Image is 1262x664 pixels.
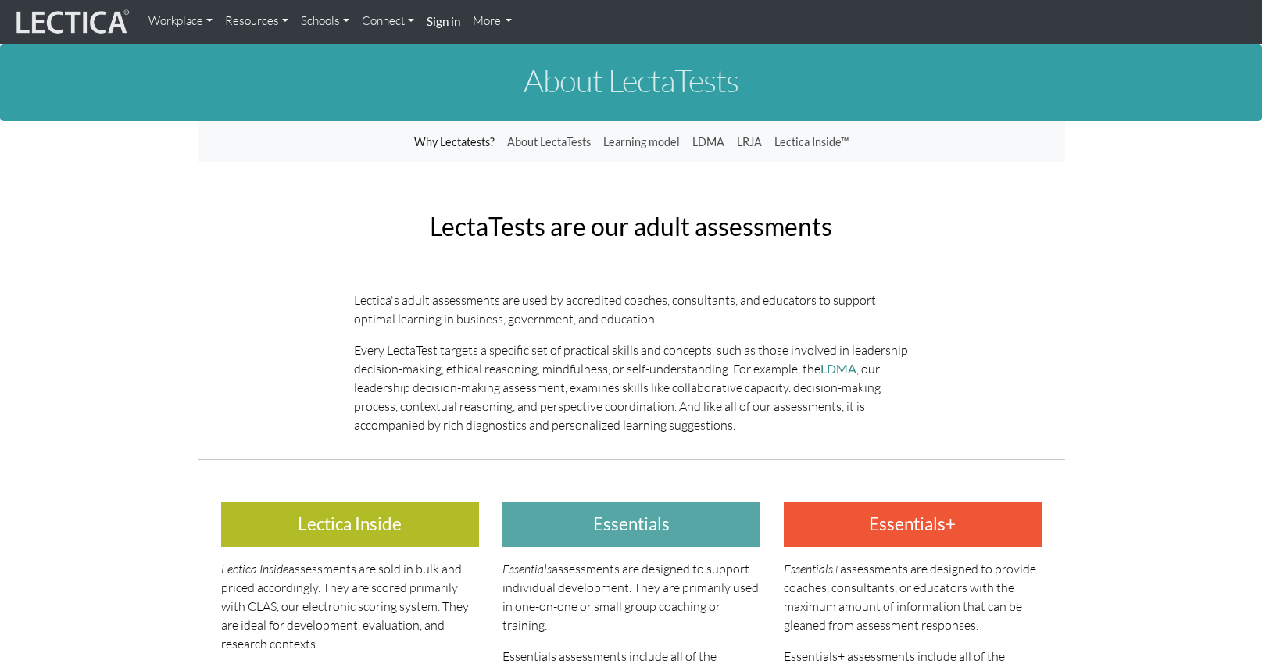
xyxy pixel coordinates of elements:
[501,127,597,157] a: About LectaTests
[221,561,288,577] em: Lectica Inside
[142,6,219,37] a: Workplace
[420,6,467,37] a: Sign in
[354,291,909,328] p: Lectica's adult assessments are used by accredited coaches, consultants, and educators to support...
[408,127,501,157] a: Why Lectatests?
[784,561,840,577] em: Essentials+
[820,361,856,376] a: LDMA
[731,127,768,157] a: LRJA
[13,7,130,37] img: lecticalive
[198,63,1065,98] h1: About LectaTests
[467,6,519,37] a: More
[219,6,295,37] a: Resources
[784,559,1042,634] p: assessments are designed to provide coaches, consultants, or educators with the maximum amount of...
[502,561,552,577] em: Essentials
[597,127,686,157] a: Learning model
[221,502,479,547] h3: Lectica Inside
[784,502,1042,547] h3: Essentials+
[427,14,460,28] strong: Sign in
[502,559,760,634] p: assessments are designed to support individual development. They are primarily used in one-on-one...
[686,127,731,157] a: LDMA
[354,341,909,434] p: Every LectaTest targets a specific set of practical skills and concepts, such as those involved i...
[356,6,420,37] a: Connect
[295,6,356,37] a: Schools
[768,127,855,157] a: Lectica Inside™
[221,559,479,653] p: assessments are sold in bulk and priced accordingly. They are scored primarily with CLAS, our ele...
[354,212,909,240] h2: LectaTests are our adult assessments
[502,502,760,547] h3: Essentials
